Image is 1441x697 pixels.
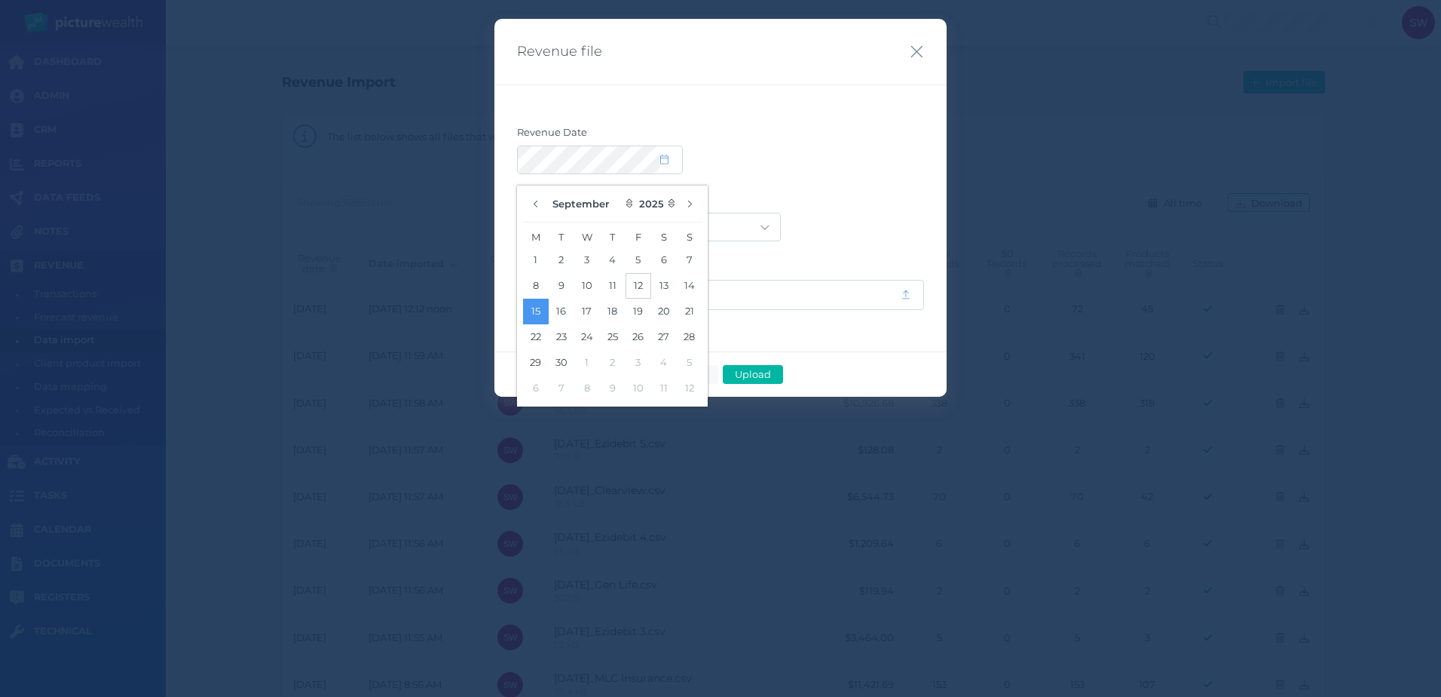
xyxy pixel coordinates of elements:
[523,247,549,273] button: 1
[651,247,677,273] button: 6
[523,324,549,350] button: 22
[600,273,626,299] button: 11
[517,193,924,213] label: Provider
[574,228,600,247] span: W
[677,376,702,401] button: 12
[549,299,574,324] button: 16
[531,290,887,302] span: No file selected
[574,376,600,401] button: 8
[600,247,626,273] button: 4
[549,273,574,299] button: 9
[517,43,602,60] span: Revenue file
[677,324,702,350] button: 28
[677,247,702,273] button: 7
[523,228,549,247] span: M
[574,247,600,273] button: 3
[574,350,600,376] button: 1
[651,350,677,376] button: 4
[677,299,702,324] button: 21
[728,368,777,380] span: Upload
[574,299,600,324] button: 17
[549,324,574,350] button: 23
[651,376,677,401] button: 11
[626,299,651,324] button: 19
[723,365,783,384] button: Upload
[626,324,651,350] button: 26
[651,299,677,324] button: 20
[574,273,600,299] button: 10
[523,299,549,324] button: 15
[523,376,549,401] button: 6
[574,324,600,350] button: 24
[626,350,651,376] button: 3
[626,228,651,247] span: F
[910,41,924,62] button: Close
[549,228,574,247] span: T
[549,376,574,401] button: 7
[600,299,626,324] button: 18
[600,376,626,401] button: 9
[523,350,549,376] button: 29
[549,247,574,273] button: 2
[651,324,677,350] button: 27
[600,350,626,376] button: 2
[523,273,549,299] button: 8
[600,228,626,247] span: T
[677,273,702,299] button: 14
[626,376,651,401] button: 10
[600,324,626,350] button: 25
[677,350,702,376] button: 5
[517,260,924,280] label: Revenue file
[651,273,677,299] button: 13
[549,350,574,376] button: 30
[677,228,702,247] span: S
[517,126,924,146] label: Revenue Date
[626,247,651,273] button: 5
[626,273,651,299] button: 12
[651,228,677,247] span: S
